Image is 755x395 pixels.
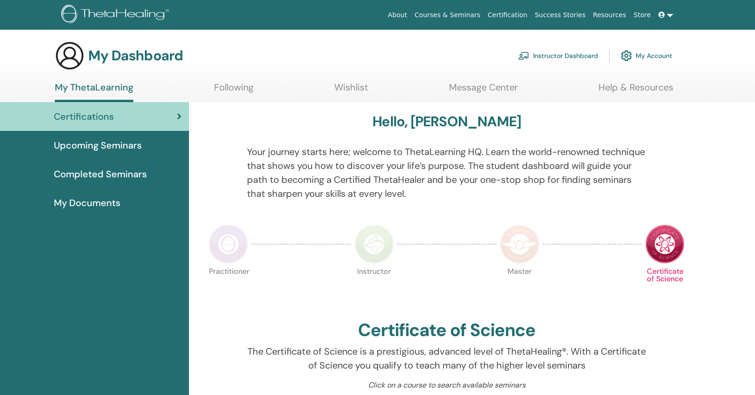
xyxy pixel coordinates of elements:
p: Master [500,268,539,307]
span: Completed Seminars [54,167,147,181]
p: The Certificate of Science is a prestigious, advanced level of ThetaHealing®. With a Certificate ... [247,344,647,372]
h3: Hello, [PERSON_NAME] [372,113,521,130]
p: Certificate of Science [645,268,684,307]
p: Practitioner [209,268,248,307]
a: Resources [589,6,630,24]
a: Certification [484,6,531,24]
span: Upcoming Seminars [54,138,142,152]
img: logo.png [61,5,172,26]
a: About [384,6,410,24]
a: Message Center [449,82,518,100]
p: Instructor [355,268,394,307]
a: Following [214,82,254,100]
img: Practitioner [209,225,248,264]
span: Certifications [54,110,114,123]
img: Certificate of Science [645,225,684,264]
h2: Certificate of Science [358,320,535,341]
h3: My Dashboard [88,47,183,64]
a: Success Stories [531,6,589,24]
a: Wishlist [334,82,368,100]
img: cog.svg [621,48,632,64]
a: Courses & Seminars [411,6,484,24]
a: My ThetaLearning [55,82,133,102]
a: Instructor Dashboard [518,45,598,66]
a: Store [630,6,655,24]
img: chalkboard-teacher.svg [518,52,529,60]
span: My Documents [54,196,120,210]
p: Click on a course to search available seminars [247,380,647,391]
p: Your journey starts here; welcome to ThetaLearning HQ. Learn the world-renowned technique that sh... [247,145,647,201]
a: My Account [621,45,672,66]
img: Master [500,225,539,264]
img: generic-user-icon.jpg [55,41,85,71]
img: Instructor [355,225,394,264]
a: Help & Resources [599,82,673,100]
